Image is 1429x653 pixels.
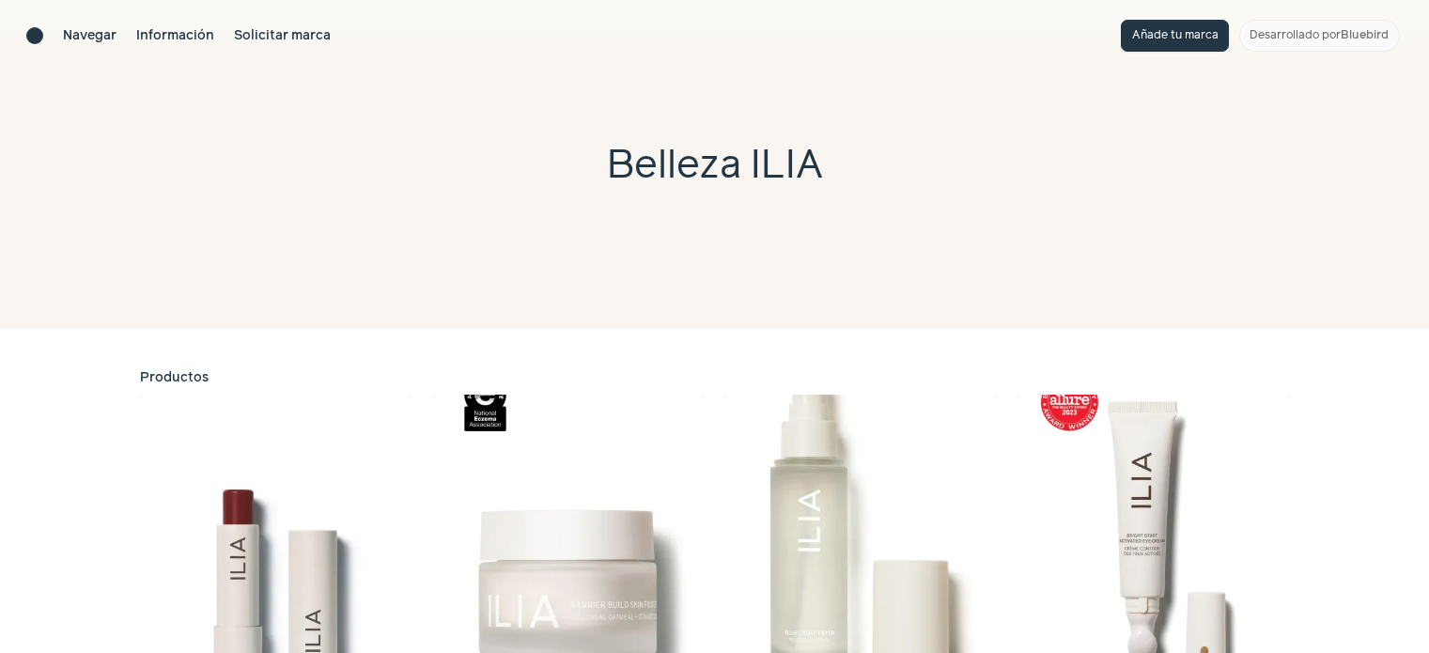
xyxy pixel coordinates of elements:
font: Información [136,29,214,42]
font: Navegar [63,29,116,42]
a: Navegar [63,26,116,46]
a: Solicitar marca [234,26,331,46]
a: Información [136,26,214,46]
a: Desarrollado porBluebird [1239,20,1400,52]
font: Desarrollado [1250,29,1319,41]
font: Solicitar marca [234,29,331,42]
font: Bluebird [1341,29,1389,41]
a: Inicio del directorio de marcas [26,27,43,44]
font: Añade tu marca [1132,29,1219,41]
font: por [1322,29,1341,41]
font: Belleza ILIA [607,147,823,186]
font: Productos [140,371,209,384]
button: Añade tu marca [1121,20,1229,52]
